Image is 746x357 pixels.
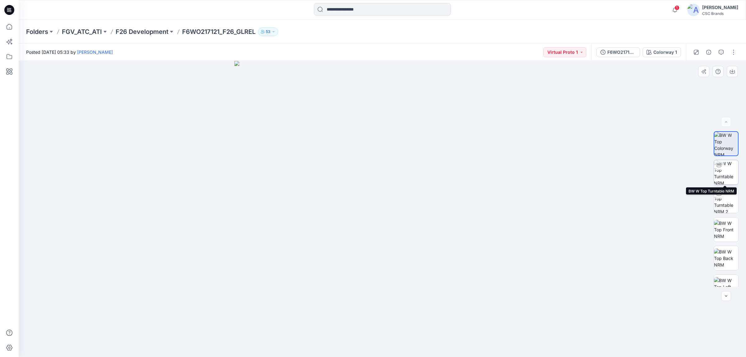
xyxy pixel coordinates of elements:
[26,27,48,36] a: Folders
[702,4,738,11] div: [PERSON_NAME]
[77,49,113,55] a: [PERSON_NAME]
[714,248,738,268] img: BW W Top Back NRM
[607,49,636,56] div: F6WO217121_F26_GLREL_VP1
[653,49,677,56] div: Colorway 1
[675,5,679,10] span: 1
[596,47,640,57] button: F6WO217121_F26_GLREL_VP1
[62,27,102,36] a: FGV_ATC_ATI
[714,220,738,239] img: BW W Top Front NRM
[714,160,738,184] img: BW W Top Turntable NRM
[714,277,738,297] img: BW W Top Left NRM
[642,47,681,57] button: Colorway 1
[116,27,168,36] a: F26 Development
[714,132,738,155] img: BW W Top Colorway NRM
[266,28,270,35] p: 53
[258,27,278,36] button: 53
[704,47,714,57] button: Details
[702,11,738,16] div: CSC Brands
[687,4,700,16] img: avatar
[182,27,256,36] p: F6WO217121_F26_GLREL
[26,49,113,55] span: Posted [DATE] 05:33 by
[714,189,738,213] img: BW W Top Turntable NRM 2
